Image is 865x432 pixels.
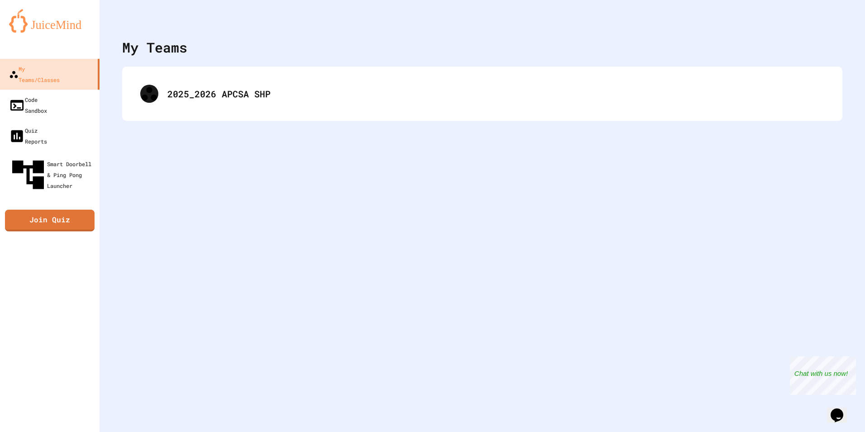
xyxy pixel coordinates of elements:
div: Quiz Reports [9,125,47,147]
img: logo-orange.svg [9,9,90,33]
div: 2025_2026 APCSA SHP [167,87,824,101]
iframe: chat widget [827,396,856,423]
div: 2025_2026 APCSA SHP [131,76,833,112]
div: Code Sandbox [9,94,47,116]
div: My Teams/Classes [9,63,60,85]
div: My Teams [122,37,187,58]
iframe: chat widget [790,356,856,395]
a: Join Quiz [5,210,95,231]
div: Smart Doorbell & Ping Pong Launcher [9,156,96,194]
